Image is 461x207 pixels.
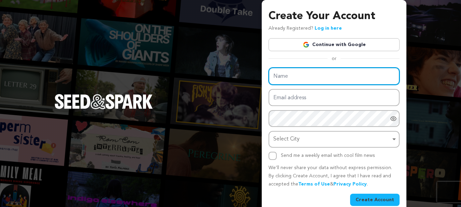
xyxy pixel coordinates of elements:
[269,68,400,85] input: Name
[273,134,391,144] div: Select City
[298,182,330,187] a: Terms of Use
[269,89,400,106] input: Email address
[315,26,342,31] a: Log in here
[281,153,375,158] label: Send me a weekly email with cool film news
[333,182,367,187] a: Privacy Policy
[269,38,400,51] a: Continue with Google
[269,164,400,188] p: We’ll never share your data without express permission. By clicking Create Account, I agree that ...
[303,41,309,48] img: Google logo
[350,194,400,206] button: Create Account
[55,94,153,123] a: Seed&Spark Homepage
[328,55,341,62] span: or
[55,94,153,109] img: Seed&Spark Logo
[390,115,397,122] a: Show password as plain text. Warning: this will display your password on the screen.
[269,8,400,25] h3: Create Your Account
[269,25,342,33] p: Already Registered?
